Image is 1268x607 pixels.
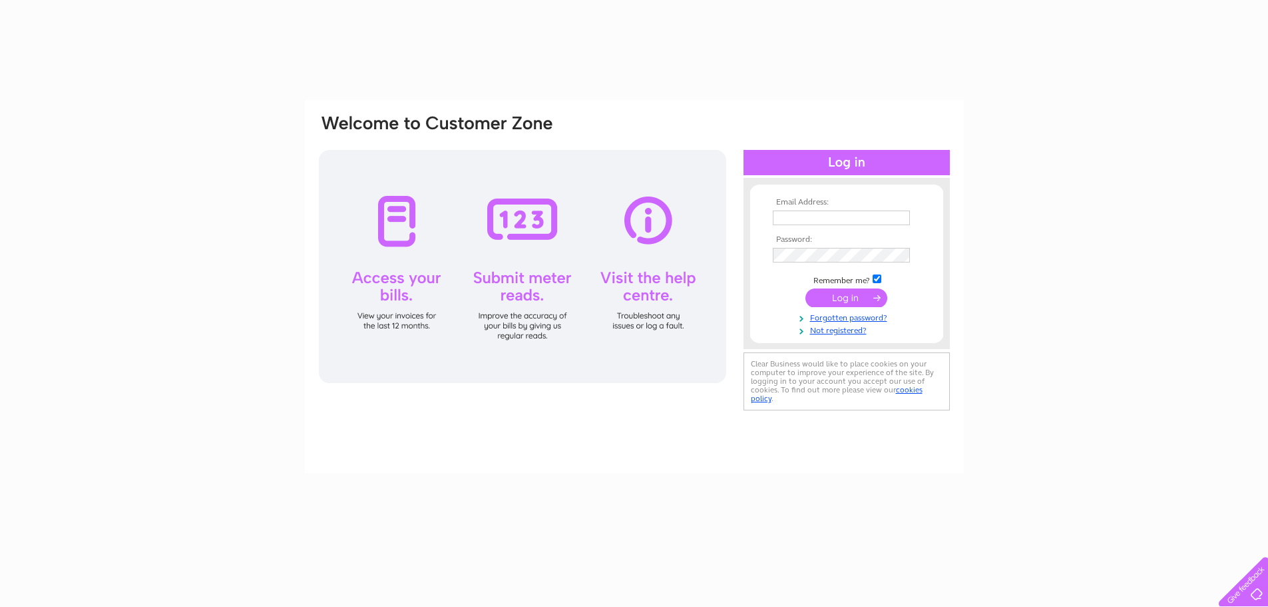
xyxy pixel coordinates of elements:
th: Password: [769,235,924,245]
th: Email Address: [769,198,924,207]
td: Remember me? [769,273,924,286]
div: Clear Business would like to place cookies on your computer to improve your experience of the sit... [743,352,950,410]
a: Forgotten password? [773,310,924,323]
a: Not registered? [773,323,924,336]
a: cookies policy [751,385,923,403]
input: Submit [805,289,887,307]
